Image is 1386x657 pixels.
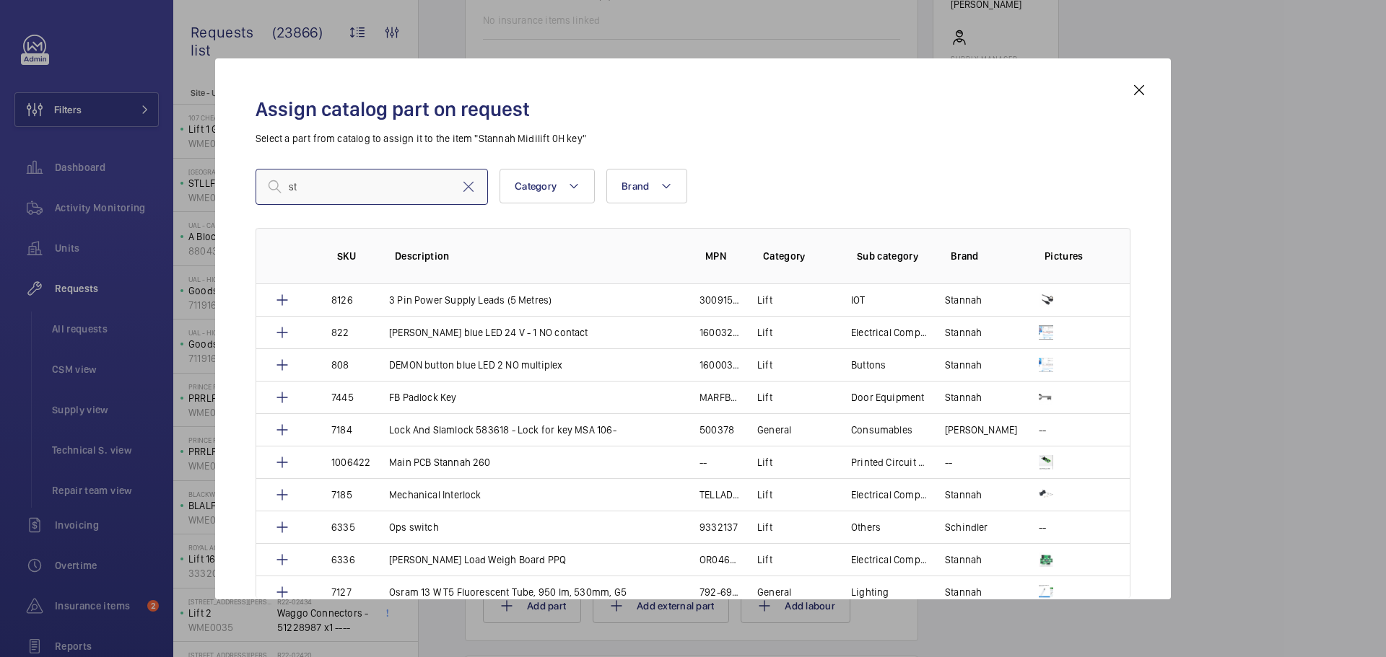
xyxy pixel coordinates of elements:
[256,96,1130,123] h2: Assign catalog part on request
[757,390,772,405] p: Lift
[389,585,627,599] p: Osram 13 W T5 Fluorescent Tube, 950 lm, 530mm, G5
[757,488,772,502] p: Lift
[699,293,740,307] p: 3009154320
[851,423,912,437] p: Consumables
[851,325,928,340] p: Electrical Component
[945,293,982,307] p: Stannah
[395,249,682,263] p: Description
[1039,585,1053,599] img: KUeHQZraYRjdv4OEWlRDQK5n3JQ4lnyQYhl3DNPpgQsvkIwu.png
[331,585,352,599] p: 7127
[331,293,353,307] p: 8126
[699,585,740,599] p: 792-6934
[851,358,886,372] p: Buttons
[1039,293,1053,307] img: u-u-Sl_lohG5CaluLFNgucdYL8Pk0LDR-hKdmpiMtC6XxCpV.png
[945,585,982,599] p: Stannah
[1039,358,1053,372] img: 1_50GvJF7NACnQFxGUABVyXY4ehKfBRu-t0HieeVTu-8Z-Ee.png
[1039,455,1053,469] img: IqzAq2PZR4YTm8HeNYYeCNAVxeEu-TNknWyo3N8sn6yXTOA7.png
[699,552,740,567] p: OR046-0075N
[945,520,988,534] p: Schindler
[757,293,772,307] p: Lift
[757,423,791,437] p: General
[757,585,791,599] p: General
[945,552,982,567] p: Stannah
[857,249,928,263] p: Sub category
[331,325,349,340] p: 822
[389,293,552,307] p: 3 Pin Power Supply Leads (5 Metres)
[389,390,457,405] p: FB Padlock Key
[500,169,595,203] button: Category
[851,488,928,502] p: Electrical Component
[256,169,488,205] input: Find a part
[757,358,772,372] p: Lift
[1039,488,1053,502] img: zsl4JAGRgIMsv7MZuMP67_xSgE5ZFa-E6WLyMLTnZ4TmEVsG.png
[757,520,772,534] p: Lift
[337,249,372,263] p: SKU
[256,131,1130,146] p: Select a part from catalog to assign it to the item "Stannah Midilift 0H key"
[389,488,481,502] p: Mechanical Interlock
[699,325,740,340] p: 16003211
[1039,325,1053,340] img: 1B84cpsPX9Nj6Fd-QZUgUx53jkqSgPOUZSobpEXvjJJEL02u.png
[757,455,772,469] p: Lift
[699,390,740,405] p: MARFB1SMALL
[851,390,925,405] p: Door Equipment
[1045,249,1101,263] p: Pictures
[945,390,982,405] p: Stannah
[757,325,772,340] p: Lift
[331,423,352,437] p: 7184
[331,552,355,567] p: 6336
[945,488,982,502] p: Stannah
[763,249,834,263] p: Category
[851,552,928,567] p: Electrical Component
[945,455,952,469] p: --
[1039,423,1046,437] p: --
[389,520,439,534] p: Ops switch
[699,358,740,372] p: 16000313
[1039,520,1046,534] p: --
[331,520,355,534] p: 6335
[699,488,740,502] p: TELLAD9V2
[951,249,1021,263] p: Brand
[389,423,616,437] p: Lock And Slamlock 583618 - Lock for key MSA 106-
[851,293,866,307] p: IOT
[945,423,1017,437] p: [PERSON_NAME]
[851,520,881,534] p: Others
[705,249,740,263] p: MPN
[331,358,349,372] p: 808
[389,455,491,469] p: Main PCB Stannah 260
[389,325,588,340] p: [PERSON_NAME] blue LED 24 V - 1 NO contact
[622,180,649,192] span: Brand
[331,488,352,502] p: 7185
[389,552,566,567] p: [PERSON_NAME] Load Weigh Board PPQ
[606,169,687,203] button: Brand
[699,423,734,437] p: 500378
[331,390,354,405] p: 7445
[757,552,772,567] p: Lift
[699,520,738,534] p: 9332137
[389,358,563,372] p: DEMON button blue LED 2 NO multiplex
[1039,390,1053,405] img: GjALnJcxiWK1rmZiqvlhfeIqmBxMA5p5iuxCQLuoawVCVhqV.png
[851,585,889,599] p: Lighting
[331,455,370,469] p: 1006422
[945,358,982,372] p: Stannah
[515,180,557,192] span: Category
[1039,552,1053,567] img: x81Fpw-87_WcL8_4S-_0zjQ551RVmXSCq_0t7uIZruZTmdCV.png
[699,455,707,469] p: --
[851,455,928,469] p: Printed Circuit Board
[945,325,982,340] p: Stannah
